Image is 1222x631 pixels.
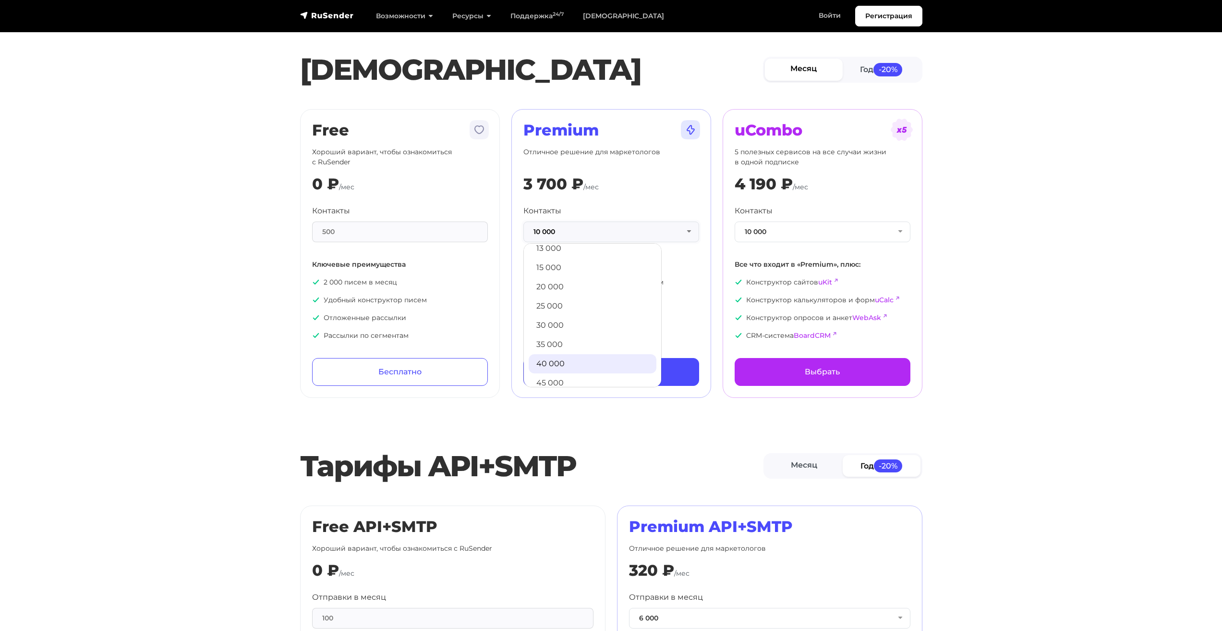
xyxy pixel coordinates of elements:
span: /мес [674,569,690,578]
h2: Тарифы API+SMTP [300,449,763,483]
a: BoardCRM [794,331,831,340]
img: RuSender [300,11,354,20]
span: /мес [339,183,354,191]
p: Конструктор калькуляторов и форм [735,295,910,305]
label: Отправки в месяц [312,592,386,603]
a: Месяц [765,455,843,477]
span: /мес [793,183,808,191]
h1: [DEMOGRAPHIC_DATA] [300,52,763,87]
a: WebAsk [852,313,881,322]
ul: 10 000 [523,243,662,387]
a: Год [843,455,920,477]
img: tarif-free.svg [468,118,491,141]
a: Войти [809,6,850,25]
a: Месяц [765,59,843,80]
label: Отправки в месяц [629,592,703,603]
a: 35 000 [529,335,656,354]
a: 45 000 [529,373,656,393]
a: 20 000 [529,277,656,297]
img: icon-ok.svg [735,296,742,304]
h2: Premium API+SMTP [629,518,910,536]
p: CRM-система [735,331,910,341]
div: 3 700 ₽ [523,175,583,193]
span: /мес [583,183,599,191]
p: 2 000 писем в месяц [312,277,488,287]
img: icon-ok.svg [312,278,320,286]
span: -20% [873,63,902,76]
a: 25 000 [529,297,656,316]
p: Конструктор сайтов [735,277,910,287]
label: Контакты [312,205,350,217]
p: Рассылки по сегментам [312,331,488,341]
p: 5 полезных сервисов на все случаи жизни в одной подписке [735,147,910,167]
a: Бесплатно [312,358,488,386]
p: Удобный конструктор писем [312,295,488,305]
span: -20% [874,459,903,472]
button: 6 000 [629,608,910,629]
a: Поддержка24/7 [501,6,573,26]
h2: Free [312,121,488,139]
a: uKit [818,278,832,286]
img: icon-ok.svg [312,296,320,304]
p: Ключевые преимущества [312,260,488,270]
label: Контакты [735,205,773,217]
a: Регистрация [855,6,922,26]
h2: Premium [523,121,699,139]
a: Возможности [366,6,443,26]
label: Контакты [523,205,561,217]
p: Хороший вариант, чтобы ознакомиться с RuSender [312,544,593,554]
a: 13 000 [529,239,656,258]
div: 0 ₽ [312,561,339,580]
a: Ресурсы [443,6,501,26]
p: Отложенные рассылки [312,313,488,323]
a: 15 000 [529,258,656,277]
a: 40 000 [529,354,656,373]
img: icon-ok.svg [735,314,742,322]
div: 0 ₽ [312,175,339,193]
img: tarif-premium.svg [679,118,702,141]
button: 10 000 [523,222,699,242]
button: 10 000 [735,222,910,242]
img: icon-ok.svg [735,278,742,286]
a: 30 000 [529,316,656,335]
img: icon-ok.svg [735,332,742,339]
img: icon-ok.svg [312,314,320,322]
img: tarif-ucombo.svg [890,118,913,141]
p: Конструктор опросов и анкет [735,313,910,323]
img: icon-ok.svg [312,332,320,339]
div: 320 ₽ [629,561,674,580]
span: /мес [339,569,354,578]
div: 4 190 ₽ [735,175,793,193]
h2: uCombo [735,121,910,139]
a: uCalc [875,296,894,304]
p: Все что входит в «Premium», плюс: [735,260,910,270]
p: Отличное решение для маркетологов [629,544,910,554]
p: Отличное решение для маркетологов [523,147,699,167]
a: [DEMOGRAPHIC_DATA] [573,6,674,26]
p: Хороший вариант, чтобы ознакомиться с RuSender [312,147,488,167]
a: Выбрать [735,358,910,386]
a: Год [843,59,920,80]
sup: 24/7 [553,11,564,17]
h2: Free API+SMTP [312,518,593,536]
